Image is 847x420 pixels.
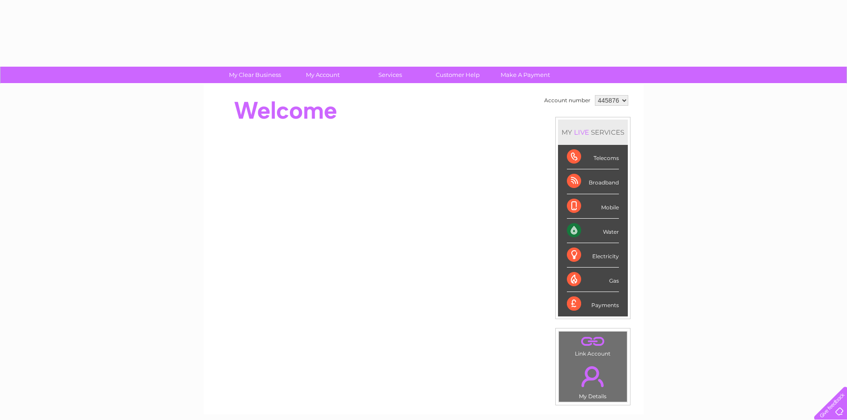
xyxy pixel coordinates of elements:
[353,67,427,83] a: Services
[567,268,619,292] div: Gas
[558,120,628,145] div: MY SERVICES
[567,219,619,243] div: Water
[572,128,591,136] div: LIVE
[218,67,292,83] a: My Clear Business
[489,67,562,83] a: Make A Payment
[542,93,593,108] td: Account number
[567,243,619,268] div: Electricity
[567,145,619,169] div: Telecoms
[567,169,619,194] div: Broadband
[567,194,619,219] div: Mobile
[561,334,625,349] a: .
[567,292,619,316] div: Payments
[421,67,494,83] a: Customer Help
[561,361,625,392] a: .
[558,331,627,359] td: Link Account
[558,359,627,402] td: My Details
[286,67,359,83] a: My Account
